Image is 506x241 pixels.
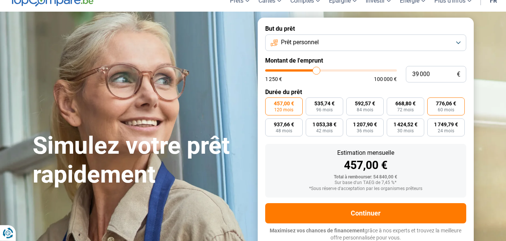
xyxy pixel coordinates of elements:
div: Estimation mensuelle [271,150,460,156]
div: Total à rembourser: 54 840,00 € [271,175,460,180]
h1: Simulez votre prêt rapidement [33,132,249,189]
span: 96 mois [316,108,333,112]
span: 100 000 € [374,76,397,82]
span: 36 mois [357,129,373,133]
span: 535,74 € [314,101,335,106]
span: 937,66 € [274,122,294,127]
span: 60 mois [438,108,454,112]
label: But du prêt [265,25,466,32]
button: Continuer [265,203,466,223]
span: Prêt personnel [281,38,319,46]
label: Montant de l'emprunt [265,57,466,64]
span: 1 053,38 € [312,122,336,127]
span: 1 250 € [265,76,282,82]
span: € [457,71,460,78]
label: Durée du prêt [265,88,466,96]
span: 84 mois [357,108,373,112]
span: 1 424,52 € [393,122,417,127]
span: 1 749,79 € [434,122,458,127]
span: 48 mois [276,129,292,133]
button: Prêt personnel [265,34,466,51]
span: Maximisez vos chances de financement [270,228,365,234]
span: 457,00 € [274,101,294,106]
span: 1 207,90 € [353,122,377,127]
span: 120 mois [274,108,293,112]
div: 457,00 € [271,160,460,171]
span: 72 mois [397,108,414,112]
span: 776,06 € [436,101,456,106]
span: 30 mois [397,129,414,133]
span: 592,57 € [355,101,375,106]
span: 668,80 € [395,101,416,106]
span: 42 mois [316,129,333,133]
span: 24 mois [438,129,454,133]
div: Sur base d'un TAEG de 7,45 %* [271,180,460,186]
div: *Sous réserve d'acceptation par les organismes prêteurs [271,186,460,192]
